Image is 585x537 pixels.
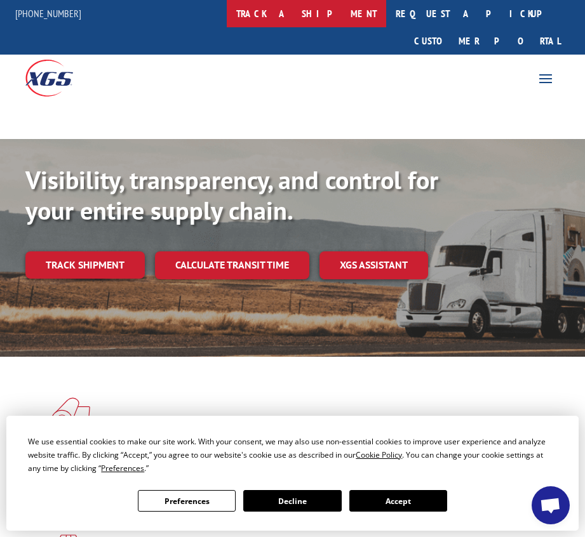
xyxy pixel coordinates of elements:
[51,397,90,430] img: xgs-icon-total-supply-chain-intelligence-red
[25,251,145,278] a: Track shipment
[356,449,402,460] span: Cookie Policy
[138,490,236,512] button: Preferences
[319,251,428,279] a: XGS ASSISTANT
[405,27,570,55] a: Customer Portal
[532,486,570,524] div: Open chat
[155,251,309,279] a: Calculate transit time
[243,490,341,512] button: Decline
[28,435,556,475] div: We use essential cookies to make our site work. With your consent, we may also use non-essential ...
[25,163,438,227] b: Visibility, transparency, and control for your entire supply chain.
[349,490,447,512] button: Accept
[15,7,81,20] a: [PHONE_NUMBER]
[101,463,144,474] span: Preferences
[6,416,579,531] div: Cookie Consent Prompt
